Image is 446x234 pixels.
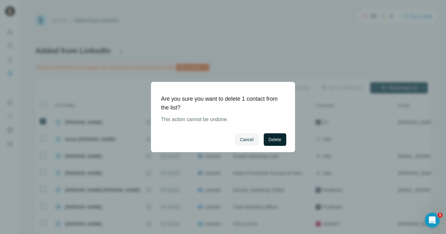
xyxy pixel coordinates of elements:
button: Cancel [235,133,259,146]
p: This action cannot be undone. [161,116,280,123]
iframe: Intercom live chat [425,213,440,228]
h1: Are you sure you want to delete 1 contact from the list? [161,94,280,112]
button: Delete [264,133,286,146]
span: Cancel [240,136,254,143]
span: 1 [438,213,443,218]
span: Delete [269,136,281,143]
